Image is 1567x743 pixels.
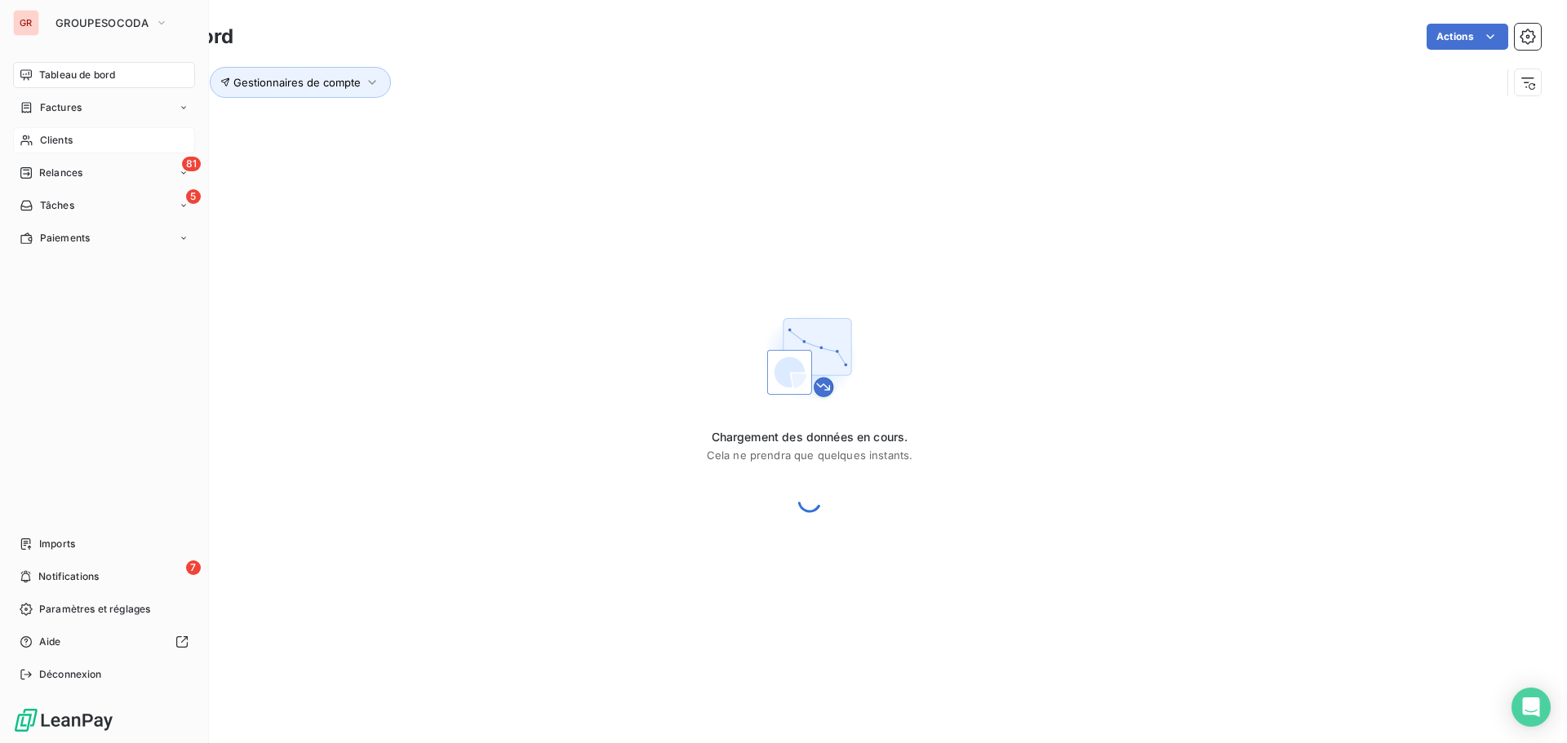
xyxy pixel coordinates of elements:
img: Logo LeanPay [13,707,114,733]
span: Chargement des données en cours. [707,429,913,445]
button: Gestionnaires de compte [210,67,392,98]
div: GR [13,10,39,36]
span: Notifications [38,569,99,584]
button: Actions [1427,24,1508,50]
span: 7 [186,560,201,575]
span: Tâches [40,198,74,213]
span: 81 [182,157,201,171]
a: Aide [13,629,195,655]
span: Relances [39,166,82,180]
span: Gestionnaires de compte [233,76,361,89]
span: Factures [40,100,82,115]
span: Paramètres et réglages [39,602,150,617]
span: Clients [40,133,73,148]
span: Paiements [40,231,90,245]
span: Cela ne prendra que quelques instants. [707,449,913,462]
img: First time [757,305,862,409]
span: Imports [39,537,75,551]
span: GROUPESOCODA [55,16,149,29]
div: Open Intercom Messenger [1512,688,1551,727]
span: Aide [39,635,61,649]
span: Tableau de bord [39,68,115,82]
span: Déconnexion [39,667,102,682]
span: 5 [186,189,201,204]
